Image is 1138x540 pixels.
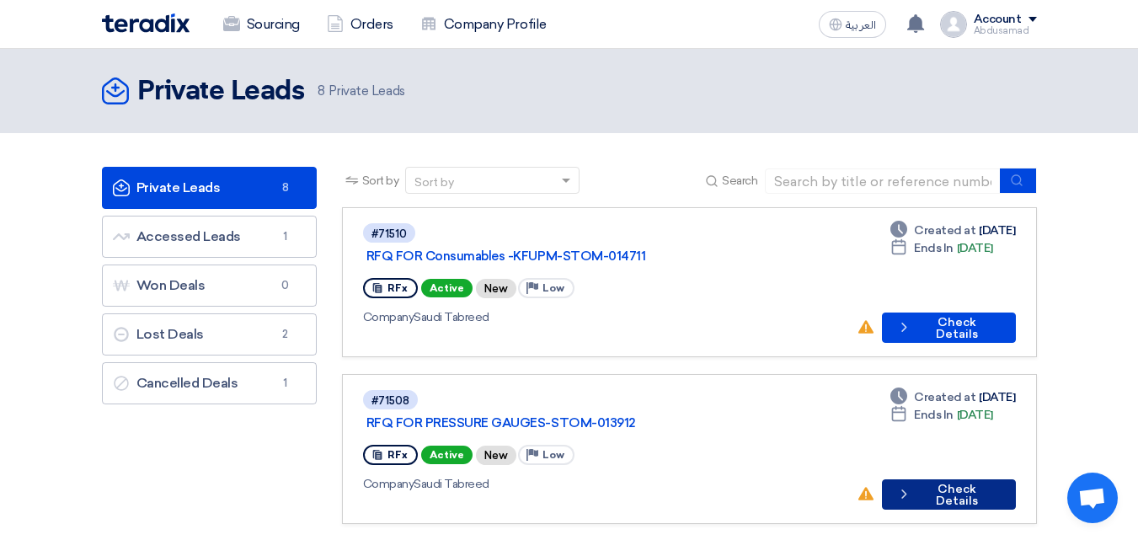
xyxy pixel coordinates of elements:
a: Cancelled Deals1 [102,362,317,404]
span: Sort by [362,172,399,190]
div: #71510 [371,228,407,239]
div: Abdusamad [974,26,1037,35]
div: [DATE] [890,406,993,424]
span: 1 [275,228,296,245]
a: Lost Deals2 [102,313,317,356]
span: Ends In [914,239,954,257]
div: [DATE] [890,239,993,257]
div: Open chat [1067,473,1118,523]
span: Created at [914,388,975,406]
button: Check Details [882,313,1016,343]
span: RFx [387,282,408,294]
span: 8 [275,179,296,196]
span: Company [363,310,414,324]
span: 1 [275,375,296,392]
div: Sort by [414,174,454,191]
input: Search by title or reference number [765,168,1001,194]
a: Won Deals0 [102,265,317,307]
img: profile_test.png [940,11,967,38]
a: Accessed Leads1 [102,216,317,258]
div: New [476,279,516,298]
div: [DATE] [890,222,1015,239]
a: RFQ FOR PRESSURE GAUGES-STOM-013912 [366,415,788,430]
div: New [476,446,516,465]
div: Saudi Tabreed [363,475,844,493]
div: [DATE] [890,388,1015,406]
button: العربية [819,11,886,38]
a: RFQ FOR Consumables -KFUPM-STOM-014711 [366,249,788,264]
a: Orders [313,6,407,43]
button: Check Details [882,479,1015,510]
span: Low [542,449,564,461]
a: Private Leads8 [102,167,317,209]
span: Search [722,172,757,190]
span: 2 [275,326,296,343]
span: Active [421,279,473,297]
span: Active [421,446,473,464]
div: Saudi Tabreed [363,308,843,326]
span: Created at [914,222,975,239]
span: Private Leads [318,82,404,101]
span: العربية [846,19,876,31]
span: 8 [318,83,325,99]
a: Company Profile [407,6,560,43]
span: Low [542,282,564,294]
span: Company [363,477,414,491]
img: Teradix logo [102,13,190,33]
h2: Private Leads [137,75,305,109]
span: 0 [275,277,296,294]
span: Ends In [914,406,954,424]
span: RFx [387,449,408,461]
div: Account [974,13,1022,27]
div: #71508 [371,395,409,406]
a: Sourcing [210,6,313,43]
